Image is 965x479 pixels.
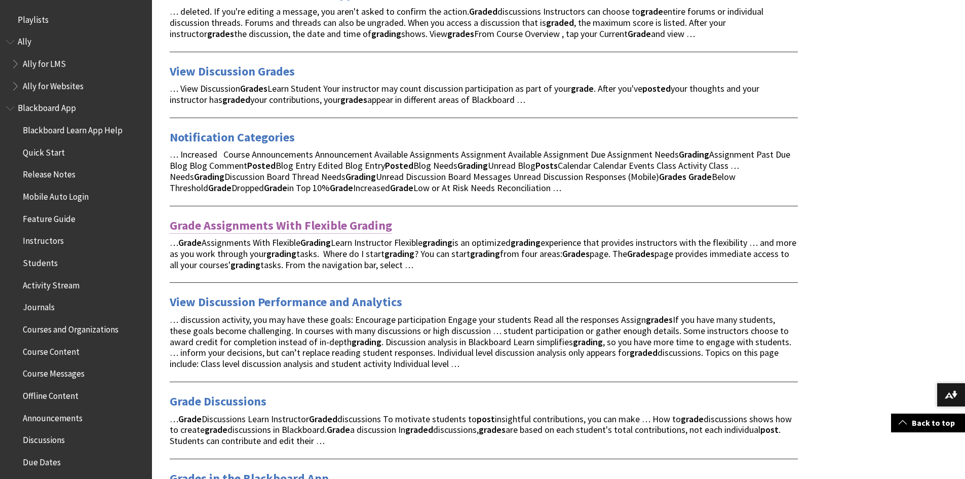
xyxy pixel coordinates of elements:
span: Release Notes [23,166,75,180]
span: Courses and Organizations [23,321,119,335]
strong: Grading [457,160,488,171]
strong: Grade [178,413,202,425]
span: Blackboard Learn App Help [23,122,123,135]
strong: graded [546,17,574,28]
strong: grading [352,336,381,348]
strong: Grades [562,248,590,260]
strong: grading [371,28,401,40]
a: Grade Assignments With Flexible Grading [170,217,392,234]
span: Playlists [18,11,49,25]
strong: Grade [327,424,350,435]
a: Back to top [891,414,965,432]
strong: graded [405,424,433,435]
strong: grades [207,28,234,40]
span: … Increased Course Announcements Announcement Available Assignments Assignment Available Assignme... [170,149,790,193]
strong: grade [205,424,227,435]
strong: grade [681,413,704,425]
strong: Grade [178,237,202,248]
span: … Assignments With Flexible Learn Instructor Flexible is an optimized experience that provides in... [170,237,796,271]
span: … Discussions Learn Instructor discussions To motivate students to insightful contributions, you ... [170,413,792,447]
strong: grading [266,248,296,260]
strong: graded [222,94,250,105]
strong: Grade [390,182,413,194]
strong: Graded [309,413,337,425]
span: Course Messages [23,365,85,379]
nav: Book outline for Anthology Ally Help [6,33,146,95]
span: Ally [18,33,31,47]
strong: grade [571,83,594,94]
span: Ally for LMS [23,55,66,69]
strong: grading [384,248,414,260]
span: Blackboard App [18,100,76,114]
strong: Grading [345,171,376,182]
strong: Grading [679,149,709,160]
strong: Grades [627,248,654,260]
strong: Graded [469,6,497,17]
a: Notification Categories [170,129,295,145]
span: … discussion activity, you may have these goals: Encourage participation Engage your students Rea... [170,314,791,370]
strong: graded [630,347,658,358]
span: Course Content [23,343,80,357]
strong: Grading [300,237,331,248]
span: Offline Content [23,387,79,401]
span: Discussions [23,431,65,445]
strong: posted [642,83,671,94]
span: Journals [23,299,55,313]
strong: Grading [194,171,224,182]
strong: grading [422,237,452,248]
strong: Posts [535,160,558,171]
strong: Grade [628,28,651,40]
span: Feature Guide [23,210,75,224]
span: … deleted. If you're editing a message, you aren't asked to confirm the action. discussions Instr... [170,6,763,40]
span: Ally for Websites [23,78,84,91]
strong: Grade [330,182,353,194]
strong: post [477,413,495,425]
strong: Grade [264,182,287,194]
span: … View Discussion Learn Student Your instructor may count discussion participation as part of you... [170,83,759,105]
strong: grading [470,248,500,260]
strong: Posted [247,160,276,171]
span: Instructors [23,233,64,246]
a: View Discussion Grades [170,63,295,80]
a: Grade Discussions [170,393,266,410]
span: Announcements [23,410,83,423]
strong: grading [511,237,541,248]
strong: Grades [240,83,267,94]
strong: grading [230,259,260,271]
span: Activity Stream [23,277,80,290]
a: View Discussion Performance and Analytics [170,294,402,310]
strong: Posted [385,160,413,171]
strong: grades [479,424,506,435]
strong: grades [340,94,367,105]
strong: grades [447,28,474,40]
strong: post [760,424,779,435]
span: Students [23,254,58,268]
span: Mobile Auto Login [23,188,89,202]
strong: grade [640,6,663,17]
strong: grades [646,314,673,325]
nav: Book outline for Playlists [6,11,146,28]
span: Quick Start [23,144,65,158]
strong: grading [573,336,603,348]
strong: Grade [208,182,231,194]
span: Due Dates [23,454,61,467]
strong: Grade [688,171,712,182]
strong: Grades [659,171,686,182]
